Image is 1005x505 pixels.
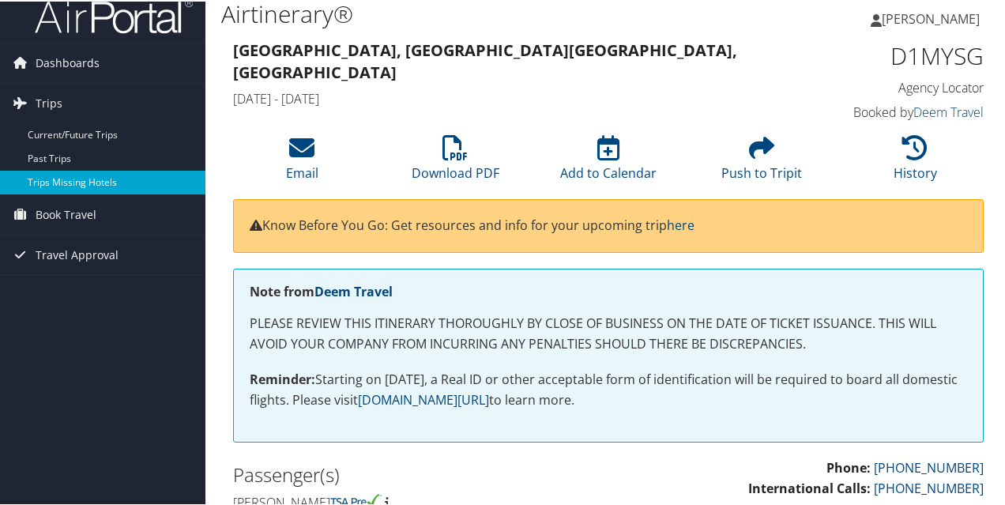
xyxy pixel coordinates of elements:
h4: [DATE] - [DATE] [233,89,790,106]
h1: D1MYSG [814,38,984,71]
a: Download PDF [412,142,499,180]
a: here [667,215,694,232]
a: Add to Calendar [560,142,657,180]
strong: International Calls: [748,478,871,496]
a: [PHONE_NUMBER] [874,458,984,475]
p: Know Before You Go: Get resources and info for your upcoming trip [250,214,967,235]
h4: Booked by [814,102,984,119]
span: Book Travel [36,194,96,233]
a: Deem Travel [913,102,984,119]
a: [PHONE_NUMBER] [874,478,984,496]
span: [PERSON_NAME] [882,9,980,26]
strong: Note from [250,281,393,299]
a: Email [286,142,318,180]
span: Trips [36,82,62,122]
a: [DOMAIN_NAME][URL] [358,390,489,407]
strong: [GEOGRAPHIC_DATA], [GEOGRAPHIC_DATA] [GEOGRAPHIC_DATA], [GEOGRAPHIC_DATA] [233,38,737,81]
a: Push to Tripit [721,142,802,180]
h4: Agency Locator [814,77,984,95]
p: PLEASE REVIEW THIS ITINERARY THOROUGHLY BY CLOSE OF BUSINESS ON THE DATE OF TICKET ISSUANCE. THIS... [250,312,967,352]
p: Starting on [DATE], a Real ID or other acceptable form of identification will be required to boar... [250,368,967,409]
strong: Phone: [826,458,871,475]
span: Dashboards [36,42,100,81]
a: Deem Travel [314,281,393,299]
a: History [894,142,937,180]
span: Travel Approval [36,234,119,273]
strong: Reminder: [250,369,315,386]
h2: Passenger(s) [233,460,597,487]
